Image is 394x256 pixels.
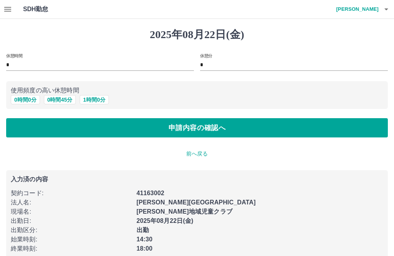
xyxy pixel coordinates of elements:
[137,245,153,252] b: 18:00
[11,95,40,104] button: 0時間0分
[137,208,232,215] b: [PERSON_NAME]地域児童クラブ
[137,218,194,224] b: 2025年08月22日(金)
[137,236,153,243] b: 14:30
[6,118,388,137] button: 申請内容の確認へ
[11,176,383,182] p: 入力済の内容
[80,95,109,104] button: 1時間0分
[11,86,383,95] p: 使用頻度の高い休憩時間
[200,53,212,59] label: 休憩分
[11,216,132,226] p: 出勤日 :
[137,227,149,233] b: 出勤
[11,189,132,198] p: 契約コード :
[11,235,132,244] p: 始業時刻 :
[11,226,132,235] p: 出勤区分 :
[6,28,388,41] h1: 2025年08月22日(金)
[11,244,132,253] p: 終業時刻 :
[6,53,22,59] label: 休憩時間
[6,150,388,158] p: 前へ戻る
[44,95,76,104] button: 0時間45分
[137,199,256,206] b: [PERSON_NAME][GEOGRAPHIC_DATA]
[11,198,132,207] p: 法人名 :
[11,207,132,216] p: 現場名 :
[137,190,164,196] b: 41163002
